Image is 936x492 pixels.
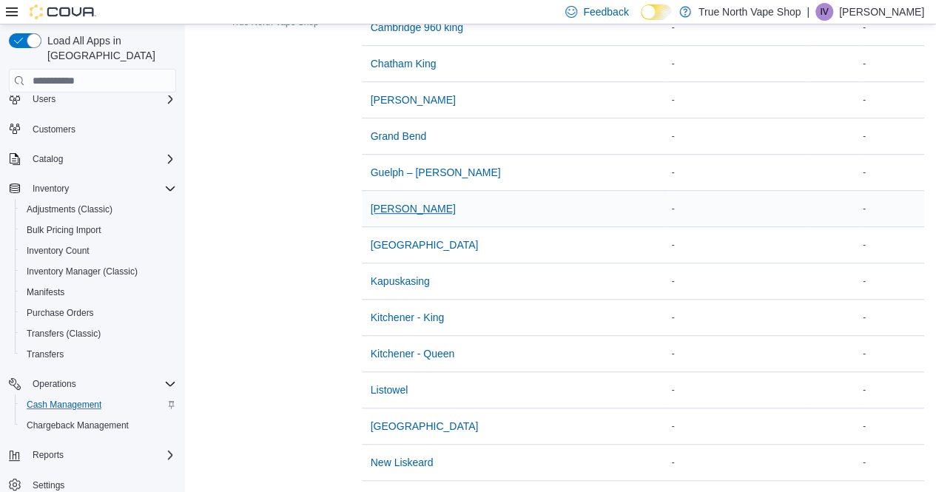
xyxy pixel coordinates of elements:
span: Customers [33,124,75,135]
a: Chargeback Management [21,417,135,434]
span: Transfers [27,348,64,360]
a: Transfers [21,346,70,363]
button: Guelph – [PERSON_NAME] [365,158,507,187]
span: Reports [27,446,176,464]
button: Kitchener - King [365,303,451,332]
div: - [860,345,924,363]
p: [PERSON_NAME] [839,3,924,21]
span: Transfers [21,346,176,363]
span: Users [27,90,176,108]
button: Inventory [27,180,75,198]
button: Transfers (Classic) [15,323,182,344]
button: Cambridge 960 king [365,13,469,42]
span: Chatham King [371,56,437,71]
span: Manifests [21,283,176,301]
a: Inventory Manager (Classic) [21,263,144,280]
button: Operations [27,375,82,393]
div: - [668,127,806,145]
span: Catalog [27,150,176,168]
span: New Liskeard [371,455,434,470]
div: - [860,309,924,326]
button: [PERSON_NAME] [365,194,462,223]
span: IV [820,3,828,21]
button: Kitchener - Queen [365,339,461,368]
span: [GEOGRAPHIC_DATA] [371,237,479,252]
span: Manifests [27,286,64,298]
div: Isabella Vape [815,3,833,21]
span: Grand Bend [371,129,427,144]
a: Purchase Orders [21,304,100,322]
span: Kitchener - Queen [371,346,455,361]
div: - [668,200,806,218]
div: - [860,236,924,254]
button: Users [27,90,61,108]
span: Customers [27,120,176,138]
span: Bulk Pricing Import [27,224,101,236]
button: [PERSON_NAME] [365,85,462,115]
button: Adjustments (Classic) [15,199,182,220]
div: - [860,417,924,435]
div: - [860,55,924,73]
span: [GEOGRAPHIC_DATA] [371,419,479,434]
span: Inventory Count [27,245,90,257]
div: - [668,236,806,254]
span: Purchase Orders [27,307,94,319]
a: Adjustments (Classic) [21,200,118,218]
button: Kapuskasing [365,266,436,296]
button: Inventory Count [15,240,182,261]
div: - [668,164,806,181]
span: [PERSON_NAME] [371,92,456,107]
a: Customers [27,121,81,138]
div: - [668,309,806,326]
span: Purchase Orders [21,304,176,322]
button: Customers [3,118,182,140]
button: Catalog [27,150,69,168]
span: Reports [33,449,64,461]
span: Inventory [33,183,69,195]
button: Manifests [15,282,182,303]
span: Bulk Pricing Import [21,221,176,239]
button: Cash Management [15,394,182,415]
span: Kapuskasing [371,274,430,289]
span: Chargeback Management [27,419,129,431]
span: Cambridge 960 king [371,20,463,35]
span: Users [33,93,55,105]
button: Purchase Orders [15,303,182,323]
span: Transfers (Classic) [27,328,101,340]
button: Users [3,89,182,109]
a: Inventory Count [21,242,95,260]
button: Reports [3,445,182,465]
span: [PERSON_NAME] [371,201,456,216]
span: Operations [27,375,176,393]
button: Inventory Manager (Classic) [15,261,182,282]
button: Chatham King [365,49,442,78]
a: Manifests [21,283,70,301]
span: Guelph – [PERSON_NAME] [371,165,501,180]
span: Inventory Count [21,242,176,260]
button: New Liskeard [365,448,440,477]
input: Dark Mode [641,4,672,20]
div: - [668,417,806,435]
span: Catalog [33,153,63,165]
div: - [860,200,924,218]
div: - [860,127,924,145]
div: - [860,454,924,471]
button: Listowel [365,375,414,405]
div: - [860,381,924,399]
div: - [668,272,806,290]
button: [GEOGRAPHIC_DATA] [365,230,485,260]
div: - [668,18,806,36]
div: - [860,91,924,109]
span: Transfers (Classic) [21,325,176,343]
button: [GEOGRAPHIC_DATA] [365,411,485,441]
span: Feedback [583,4,628,19]
a: Transfers (Classic) [21,325,107,343]
span: Inventory Manager (Classic) [21,263,176,280]
div: - [668,345,806,363]
div: - [668,381,806,399]
p: | [807,3,809,21]
span: Inventory [27,180,176,198]
span: Settings [33,479,64,491]
button: Catalog [3,149,182,169]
